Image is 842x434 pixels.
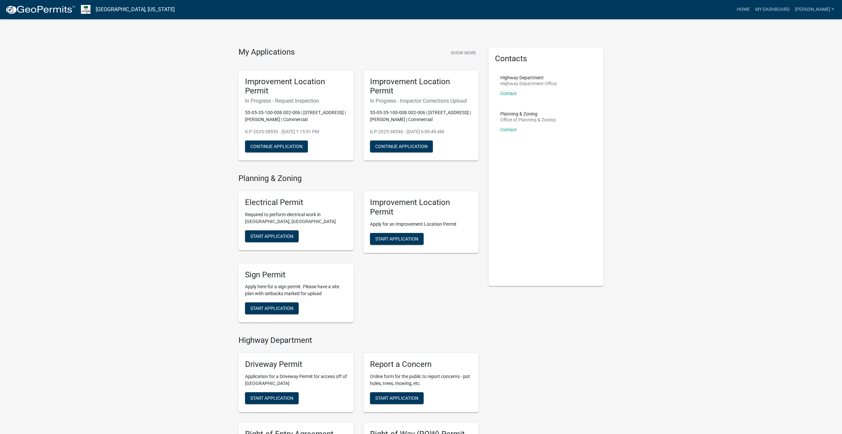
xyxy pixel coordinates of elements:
h5: Improvement Location Permit [370,198,472,217]
span: Start Application [375,236,418,241]
button: Start Application [245,392,299,404]
p: ILP-2025-38546 - [DATE] 6:00:49 AM [370,128,472,135]
p: 55-05-35-100-008.002-006 | [STREET_ADDRESS] | [PERSON_NAME] | Commercial [245,109,347,123]
a: Contact [500,127,517,132]
p: Apply for an Improvement Location Permit [370,221,472,228]
p: Highway Department [500,75,557,80]
h5: Report a Concern [370,360,472,369]
h6: In Progress - Request Inspection [245,98,347,104]
p: Online form for the public to report concerns - pot holes, trees, mowing, etc. [370,373,472,387]
span: Start Application [250,306,293,311]
a: Contact [500,91,517,96]
button: Start Application [370,392,424,404]
p: Planning & Zoning [500,112,556,116]
p: Highway Department Office [500,81,557,86]
h5: Improvement Location Permit [370,77,472,96]
button: Show More [448,47,479,58]
a: [GEOGRAPHIC_DATA], [US_STATE] [96,4,175,15]
button: Start Application [370,233,424,245]
button: Continue Application [370,140,433,152]
h5: Sign Permit [245,270,347,280]
span: Start Application [375,396,418,401]
a: Home [734,3,753,16]
button: Start Application [245,302,299,314]
h6: In Progress - Inspector Corrections Upload [370,98,472,104]
span: Start Application [250,396,293,401]
img: Morgan County, Indiana [81,5,90,14]
h5: Electrical Permit [245,198,347,207]
p: 55-05-35-100-008.002-006 | [STREET_ADDRESS] | [PERSON_NAME] | Commercial [370,109,472,123]
p: Required to perform electrical work in [GEOGRAPHIC_DATA], [GEOGRAPHIC_DATA] [245,211,347,225]
span: Start Application [250,233,293,239]
button: Start Application [245,230,299,242]
h5: Improvement Location Permit [245,77,347,96]
button: Continue Application [245,140,308,152]
p: Office of Planning & Zoning [500,117,556,122]
a: My Dashboard [753,3,792,16]
h5: Driveway Permit [245,360,347,369]
h4: My Applications [238,47,295,57]
h4: Highway Department [238,336,479,345]
a: [PERSON_NAME] [792,3,837,16]
p: Application for a Driveway Permit for access off of [GEOGRAPHIC_DATA] [245,373,347,387]
h5: Contacts [495,54,597,64]
h4: Planning & Zoning [238,174,479,183]
p: ILP-2025-38553 - [DATE] 1:15:51 PM [245,128,347,135]
p: Apply here for a sign permit. Please have a site plan with setbacks marked for upload [245,283,347,297]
